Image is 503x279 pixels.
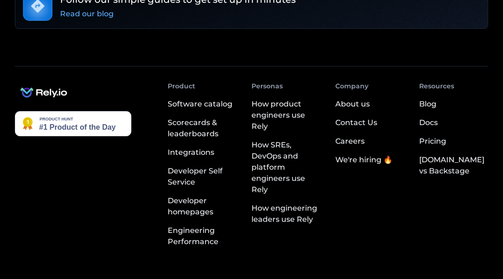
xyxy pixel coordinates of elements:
div: About us [335,99,370,110]
img: Rely.io - The developer portal with an AI assistant you can speak with | Product Hunt [15,111,131,136]
div: How engineering leaders use Rely [251,203,320,225]
div: Blog [419,99,436,110]
div: Read our blog [60,8,114,20]
a: Contact Us [335,113,377,132]
a: We're hiring 🔥 [335,151,393,169]
a: Blog [419,95,436,113]
div: Personas [251,81,283,91]
a: Pricing [419,132,446,151]
div: Pricing [419,136,446,147]
div: Developer Self Service [168,166,237,188]
div: Scorecards & leaderboards [168,117,237,139]
div: How SREs, DevOps and platform engineers use Rely [251,139,320,195]
a: Software catalog [168,95,237,113]
div: Integrations [168,147,214,158]
a: About us [335,95,370,113]
div: Developer homepages [168,195,237,218]
div: Careers [335,136,365,147]
a: Careers [335,132,365,151]
a: [DOMAIN_NAME] vs Backstage [419,151,488,180]
a: Developer Self Service [168,162,237,192]
a: How engineering leaders use Rely [251,199,320,229]
div: Contact Us [335,117,377,128]
a: Developer homepages [168,192,237,221]
a: Engineering Performance [168,221,237,251]
iframe: Chatbot [442,218,490,266]
div: Product [168,81,195,91]
div: Software catalog [168,99,232,110]
div: We're hiring 🔥 [335,154,393,166]
div: Docs [419,117,438,128]
div: [DOMAIN_NAME] vs Backstage [419,154,488,177]
div: Engineering Performance [168,225,237,247]
div: How product engineers use Rely [251,99,320,132]
div: Resources [419,81,454,91]
a: Integrations [168,143,237,162]
a: Docs [419,113,438,132]
div: Company [335,81,368,91]
a: How product engineers use Rely [251,95,320,136]
a: Scorecards & leaderboards [168,113,237,143]
a: How SREs, DevOps and platform engineers use Rely [251,136,320,199]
